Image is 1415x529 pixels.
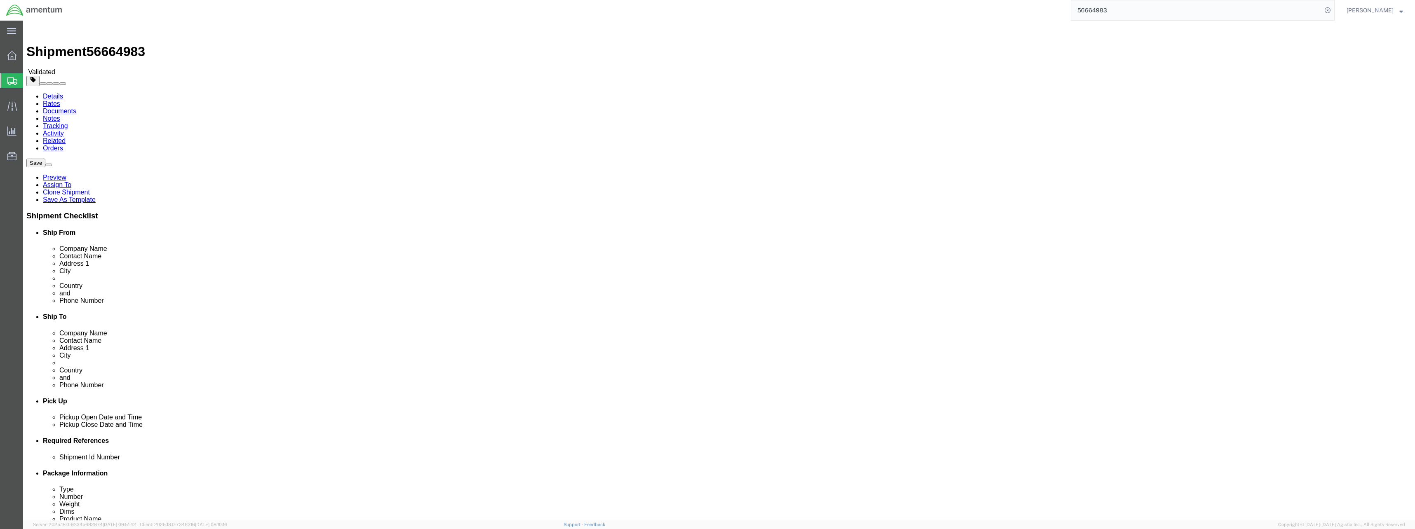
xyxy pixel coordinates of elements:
[140,522,227,527] span: Client: 2025.18.0-7346316
[33,522,136,527] span: Server: 2025.18.0-9334b682874
[1278,521,1405,528] span: Copyright © [DATE]-[DATE] Agistix Inc., All Rights Reserved
[1347,6,1394,15] span: Isabel Hermosillo
[23,21,1415,520] iframe: FS Legacy Container
[103,522,136,527] span: [DATE] 09:51:42
[1346,5,1403,15] button: [PERSON_NAME]
[6,4,63,16] img: logo
[195,522,227,527] span: [DATE] 08:10:16
[584,522,605,527] a: Feedback
[564,522,584,527] a: Support
[1071,0,1322,20] input: Search for shipment number, reference number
